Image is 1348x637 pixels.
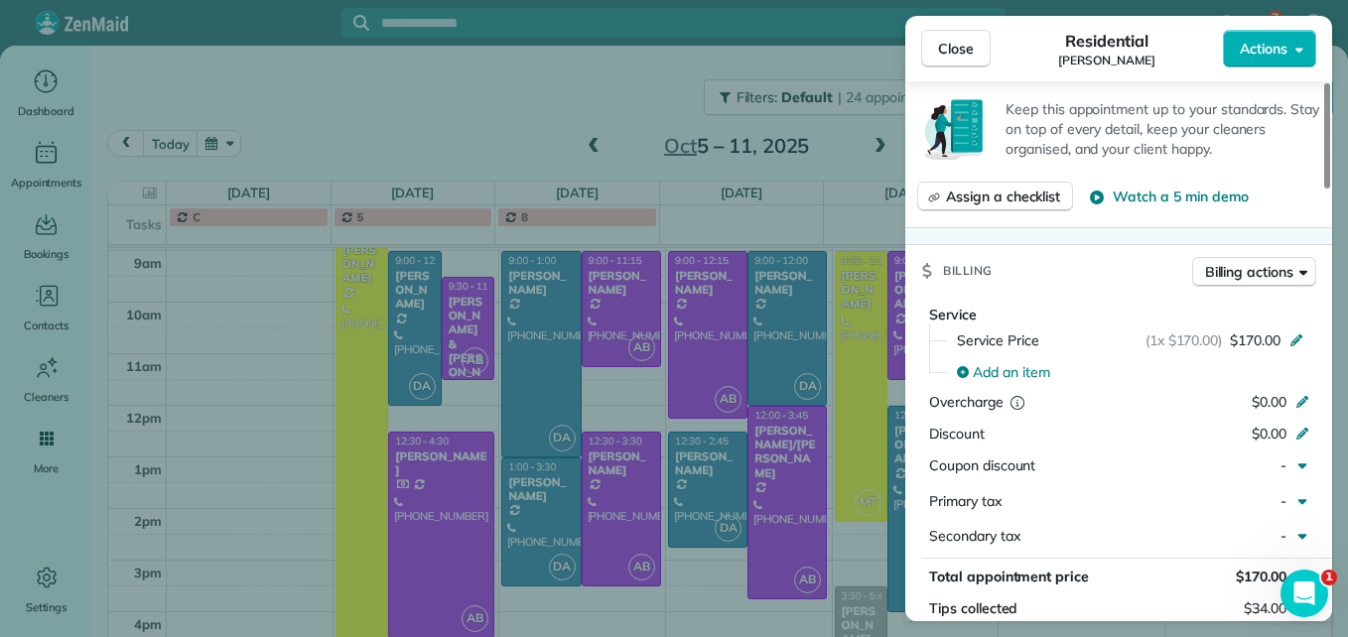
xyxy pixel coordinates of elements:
[929,598,1017,618] span: Tips collected
[1236,568,1286,585] span: $170.00
[945,356,1316,388] button: Add an item
[1113,187,1248,206] span: Watch a 5 min demo
[938,39,974,59] span: Close
[929,568,1089,585] span: Total appointment price
[929,456,1035,474] span: Coupon discount
[957,330,1039,350] span: Service Price
[1065,29,1149,53] span: Residential
[1244,598,1286,618] span: $34.00
[945,324,1316,356] button: Service Price(1x $170.00)$170.00
[1240,39,1287,59] span: Actions
[929,527,1020,545] span: Secondary tax
[973,362,1050,382] span: Add an item
[1281,456,1286,474] span: -
[929,425,985,443] span: Discount
[1281,570,1328,617] iframe: Intercom live chat
[1321,570,1337,585] span: 1
[921,594,1316,622] button: Tips collected$34.00
[946,187,1060,206] span: Assign a checklist
[943,261,993,281] span: Billing
[1146,330,1223,350] span: (1x $170.00)
[929,492,1002,510] span: Primary tax
[917,182,1073,211] button: Assign a checklist
[1089,187,1248,206] button: Watch a 5 min demo
[921,30,991,67] button: Close
[1252,393,1286,411] span: $0.00
[1058,53,1155,68] span: [PERSON_NAME]
[1281,527,1286,545] span: -
[1006,99,1320,159] p: Keep this appointment up to your standards. Stay on top of every detail, keep your cleaners organ...
[1205,262,1293,282] span: Billing actions
[1252,425,1286,443] span: $0.00
[1281,492,1286,510] span: -
[1230,330,1281,350] span: $170.00
[929,392,1101,412] div: Overcharge
[929,306,977,323] span: Service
